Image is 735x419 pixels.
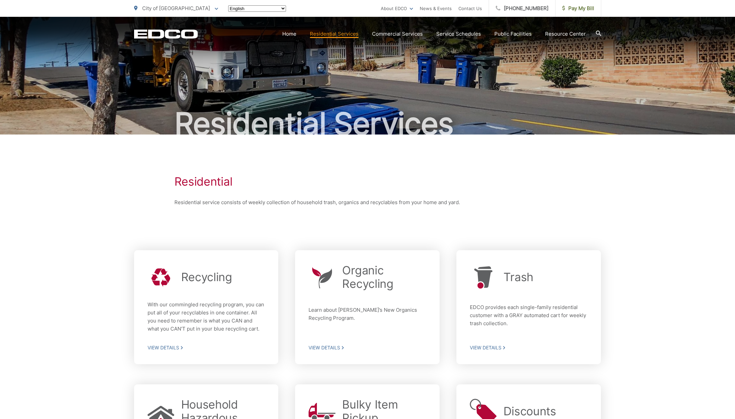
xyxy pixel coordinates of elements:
a: News & Events [420,4,452,12]
span: View Details [148,345,265,351]
h2: Trash [503,270,533,284]
span: View Details [309,345,426,351]
select: Select a language [228,5,286,12]
a: Contact Us [458,4,482,12]
a: About EDCO [381,4,413,12]
p: Learn about [PERSON_NAME]’s New Organics Recycling Program. [309,306,426,328]
a: Commercial Services [372,30,423,38]
h2: Organic Recycling [342,264,426,291]
h2: Recycling [181,270,232,284]
a: Recycling With our commingled recycling program, you can put all of your recyclables in one conta... [134,250,279,364]
span: City of [GEOGRAPHIC_DATA] [142,5,210,11]
a: Public Facilities [494,30,532,38]
a: Organic Recycling Learn about [PERSON_NAME]’s New Organics Recycling Program. View Details [295,250,440,364]
p: With our commingled recycling program, you can put all of your recyclables in one container. All ... [148,301,265,333]
span: Pay My Bill [562,4,594,12]
a: Resource Center [545,30,586,38]
p: EDCO provides each single-family residential customer with a GRAY automated cart for weekly trash... [470,303,587,330]
p: Residential service consists of weekly collection of household trash, organics and recyclables fr... [174,198,561,206]
a: Trash EDCO provides each single-family residential customer with a GRAY automated cart for weekly... [456,250,601,364]
h2: Residential Services [134,107,601,141]
h2: Discounts [503,405,556,418]
a: Home [282,30,296,38]
a: Service Schedules [436,30,481,38]
a: Residential Services [310,30,359,38]
h1: Residential [174,175,561,188]
a: EDCD logo. Return to the homepage. [134,29,198,39]
span: View Details [470,345,587,351]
